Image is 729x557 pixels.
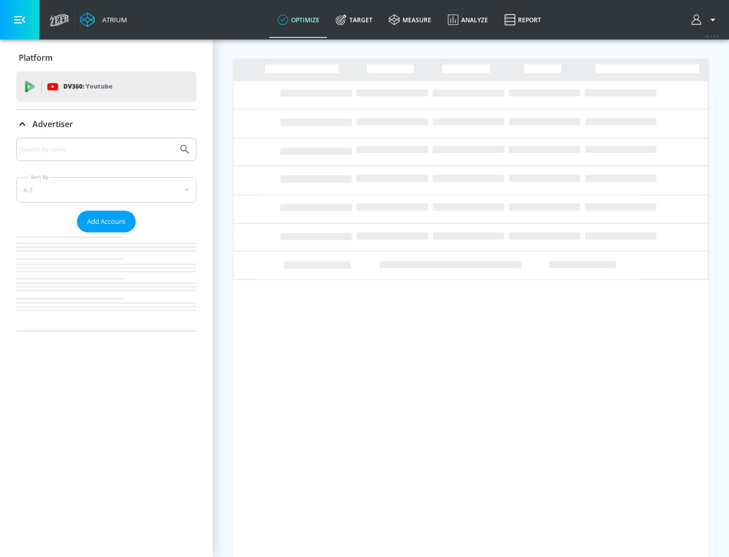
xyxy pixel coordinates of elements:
p: Youtube [86,81,112,92]
nav: list of Advertiser [16,232,196,331]
p: Advertiser [32,118,73,130]
button: Add Account [77,211,136,232]
span: v 4.19.0 [705,33,719,39]
a: optimize [269,2,328,38]
a: Report [496,2,549,38]
div: Atrium [98,15,127,24]
span: Add Account [87,216,126,227]
a: Atrium [80,12,127,27]
input: Search by name [20,143,174,156]
div: A-Z [16,177,196,203]
a: Target [328,2,381,38]
div: DV360: Youtube [16,71,196,102]
div: Advertiser [16,138,196,331]
p: Platform [19,52,53,63]
a: Analyze [439,2,496,38]
p: DV360: [63,81,112,92]
div: Advertiser [16,110,196,138]
div: Platform [16,44,196,72]
label: Sort By [29,174,51,180]
a: measure [381,2,439,38]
